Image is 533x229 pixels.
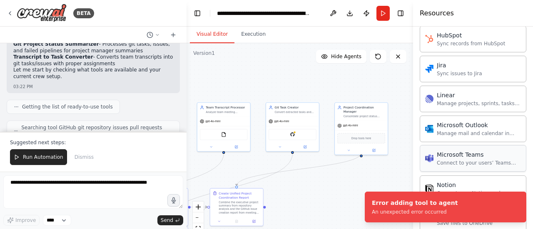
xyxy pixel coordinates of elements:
div: Microsoft Outlook [437,121,521,129]
strong: Transcript to Task Converter [13,54,93,60]
div: Analyze team meeting transcripts and extract actionable tasks, issues, and assignments for {team_... [206,111,247,114]
div: Create Unified Project Coordination Report [219,191,260,200]
div: Error adding tool to agent [372,199,458,207]
button: zoom out [193,212,204,223]
div: An unexpected error occurred [372,209,458,215]
img: Microsoft Outlook [425,125,433,133]
span: Drop tools here [351,136,371,140]
div: Microsoft Teams [437,150,521,159]
span: Dismiss [75,154,94,160]
span: Improve [15,217,36,224]
div: 03:22 PM [13,84,173,90]
g: Edge from 4b083cb1-e8a2-4d8c-b557-7c33e94c06ec to 98306e0f-583f-4a93-9683-9ed3c77a7a0d [159,154,294,224]
p: Let me start by checking what tools are available and your current crew setup. [13,67,173,80]
button: Open in side panel [362,148,386,153]
span: gpt-4o-mini [205,120,220,123]
div: Sync records from HubSpot [437,40,505,47]
button: zoom in [193,202,204,212]
button: Open in side panel [224,144,248,149]
div: Manage mail and calendar in Outlook [437,130,521,137]
div: Git Task Creator [275,105,316,109]
div: Git Task CreatorConvert extracted tasks and action items from team discussions into properly form... [266,102,319,152]
span: Searching tool GitHub git repository issues pull requests pipeline CI/CD [21,124,173,138]
img: Jira [425,65,433,73]
button: Click to speak your automation idea [167,194,180,207]
button: Run Automation [10,149,67,165]
div: Manage projects, sprints, tasks, and bug tracking in Linear [437,100,521,107]
div: BETA [73,8,94,18]
span: Run Automation [23,154,63,160]
button: Open in side panel [247,219,261,224]
li: - Processes git tasks, issues, and failed pipelines for project manager summaries [13,41,173,54]
div: Jira [437,61,482,69]
div: Sync issues to Jira [437,70,482,77]
div: Team Transcript ProcessorAnalyze team meeting transcripts and extract actionable tasks, issues, a... [197,102,251,152]
button: Visual Editor [190,26,234,43]
img: Microsoft Teams [425,154,433,163]
p: Suggested next steps: [10,139,177,146]
img: HubSpot [425,35,433,43]
strong: Git Project Status Summarizer [13,41,99,47]
button: Hide right sidebar [395,7,406,19]
button: Open in side panel [293,144,317,149]
h4: Resources [420,8,454,18]
button: Switch to previous chat [143,30,163,40]
button: Hide left sidebar [192,7,203,19]
span: Getting the list of ready-to-use tools [22,103,113,110]
button: Hide Agents [316,50,366,63]
img: Notion [425,185,433,193]
div: Version 1 [193,50,215,57]
span: gpt-4o-mini [274,120,289,123]
img: Logo [17,4,67,22]
button: No output available [227,219,246,224]
div: Project Coordination Manager [344,105,385,114]
nav: breadcrumb [217,9,311,17]
div: Notion [437,181,517,189]
img: FileReadTool [221,132,226,137]
span: Send [161,217,173,224]
span: Hide Agents [331,53,361,60]
div: Project Coordination ManagerConsolidate project status reports and newly created GitHub issues in... [334,102,388,155]
button: Dismiss [70,149,98,165]
img: Linear [425,95,433,103]
div: Consolidate project status reports and newly created GitHub issues into a unified project coordin... [344,115,385,118]
div: Linear [437,91,521,99]
g: Edge from 78b03518-6d36-4bd7-8792-37e1d70420bd to 07a31445-078f-4e10-8b40-3591177365d5 [191,205,207,209]
img: GitHub [290,132,295,137]
span: gpt-4o-mini [343,124,358,127]
li: - Converts team transcripts into git tasks/issues with proper assignments [13,54,173,67]
button: Send [157,215,183,225]
div: Connect to your users’ Teams workspaces [437,160,521,166]
button: Improve [3,215,40,226]
g: Edge from 2556b77d-e927-4402-b4eb-171aa6f9730e to 07a31445-078f-4e10-8b40-3591177365d5 [234,153,364,186]
div: Create Unified Project Coordination ReportCombine the executive project summary from repository a... [210,188,264,226]
button: Start a new chat [167,30,180,40]
div: Team Transcript Processor [206,105,247,109]
div: HubSpot [437,31,505,39]
div: Combine the executive project summary from repository analysis and the GitHub issue creation repo... [219,201,260,214]
button: Execution [234,26,272,43]
div: Convert extracted tasks and action items from team discussions into properly formatted GitHub iss... [275,111,316,114]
